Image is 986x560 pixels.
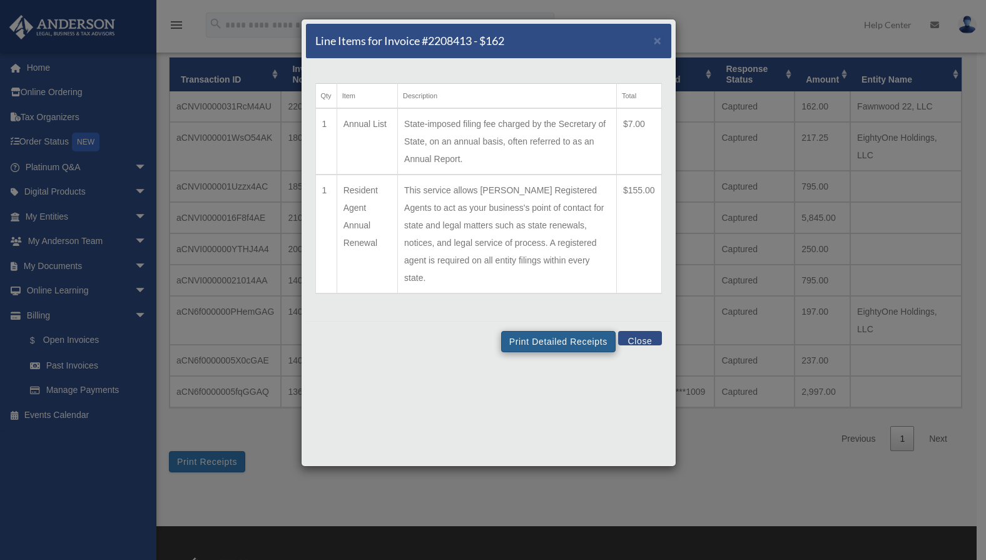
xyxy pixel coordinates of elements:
[616,108,661,175] td: $7.00
[337,175,397,293] td: Resident Agent Annual Renewal
[337,84,397,109] th: Item
[398,108,617,175] td: State-imposed filing fee charged by the Secretary of State, on an annual basis, often referred to...
[618,331,661,345] button: Close
[654,33,662,48] span: ×
[337,108,397,175] td: Annual List
[616,175,661,293] td: $155.00
[315,84,337,109] th: Qty
[654,34,662,47] button: Close
[616,84,661,109] th: Total
[315,108,337,175] td: 1
[315,175,337,293] td: 1
[398,84,617,109] th: Description
[501,331,616,352] button: Print Detailed Receipts
[398,175,617,293] td: This service allows [PERSON_NAME] Registered Agents to act as your business's point of contact fo...
[315,33,504,49] h5: Line Items for Invoice #2208413 - $162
